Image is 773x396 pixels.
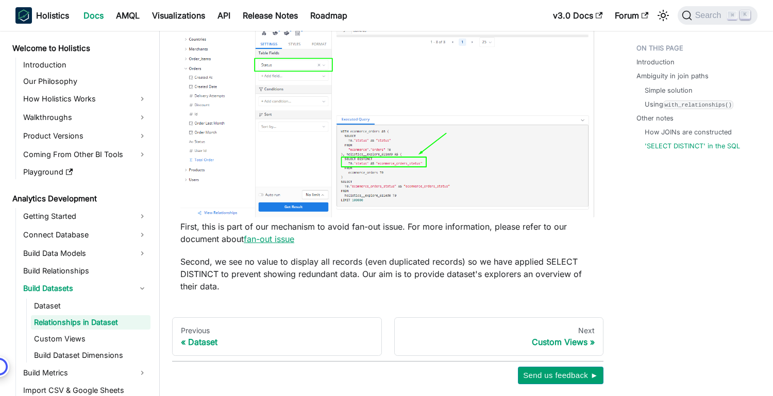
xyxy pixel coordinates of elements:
div: Previous [181,326,373,335]
a: Relationships in Dataset [31,315,150,330]
span: Search [692,11,728,20]
nav: Docs pages [172,317,603,356]
a: Build Metrics [20,365,150,381]
a: API [211,7,237,24]
a: Introduction [20,58,150,72]
a: Connect Database [20,227,150,243]
a: How Holistics Works [20,91,150,107]
a: Playground [20,165,150,179]
a: NextCustom Views [394,317,604,356]
a: Build Dataset Dimensions [31,348,150,363]
a: Build Relationships [20,264,150,278]
button: Switch between dark and light mode (currently light mode) [655,7,671,24]
a: HolisticsHolistics [15,7,69,24]
a: Getting Started [20,208,150,225]
kbd: ⌘ [727,11,737,20]
kbd: K [740,10,750,20]
a: Our Philosophy [20,74,150,89]
div: Next [403,326,595,335]
div: Dataset [181,337,373,347]
code: with_relationships() [663,100,733,109]
a: Visualizations [146,7,211,24]
a: Build Datasets [20,280,150,297]
p: Second, we see no value to display all records (even duplicated records) so we have applied SELEC... [180,255,595,292]
a: Introduction [636,57,675,67]
b: Holistics [36,9,69,22]
button: Send us feedback ► [518,367,603,384]
div: Custom Views [403,337,595,347]
a: Roadmap [304,7,354,24]
a: How JOINs are constructed [645,127,732,137]
a: Analytics Development [9,192,150,206]
a: Other notes [636,113,674,123]
span: Send us feedback ► [523,369,598,382]
p: First, this is part of our mechanism to avoid fan-out issue. For more information, please refer t... [180,220,595,245]
a: fan-out issue [244,234,294,244]
a: Build Data Models [20,245,150,262]
img: Holistics [15,7,32,24]
a: AMQL [110,7,146,24]
a: Usingwith_relationships() [645,99,733,109]
a: Ambiguity in join paths [636,71,709,81]
a: Coming From Other BI Tools [20,146,150,163]
nav: Docs sidebar [5,31,160,396]
a: Forum [609,7,654,24]
a: Walkthroughs [20,109,150,126]
a: Simple solution [645,85,693,95]
a: PreviousDataset [172,317,382,356]
a: 'SELECT DISTINCT' in the SQL [645,141,740,151]
a: Release Notes [237,7,304,24]
a: Welcome to Holistics [9,41,150,56]
button: Search (Command+K) [678,6,758,25]
a: Dataset [31,299,150,313]
a: v3.0 Docs [547,7,609,24]
a: Product Versions [20,128,150,144]
a: Custom Views [31,332,150,346]
a: Docs [77,7,110,24]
